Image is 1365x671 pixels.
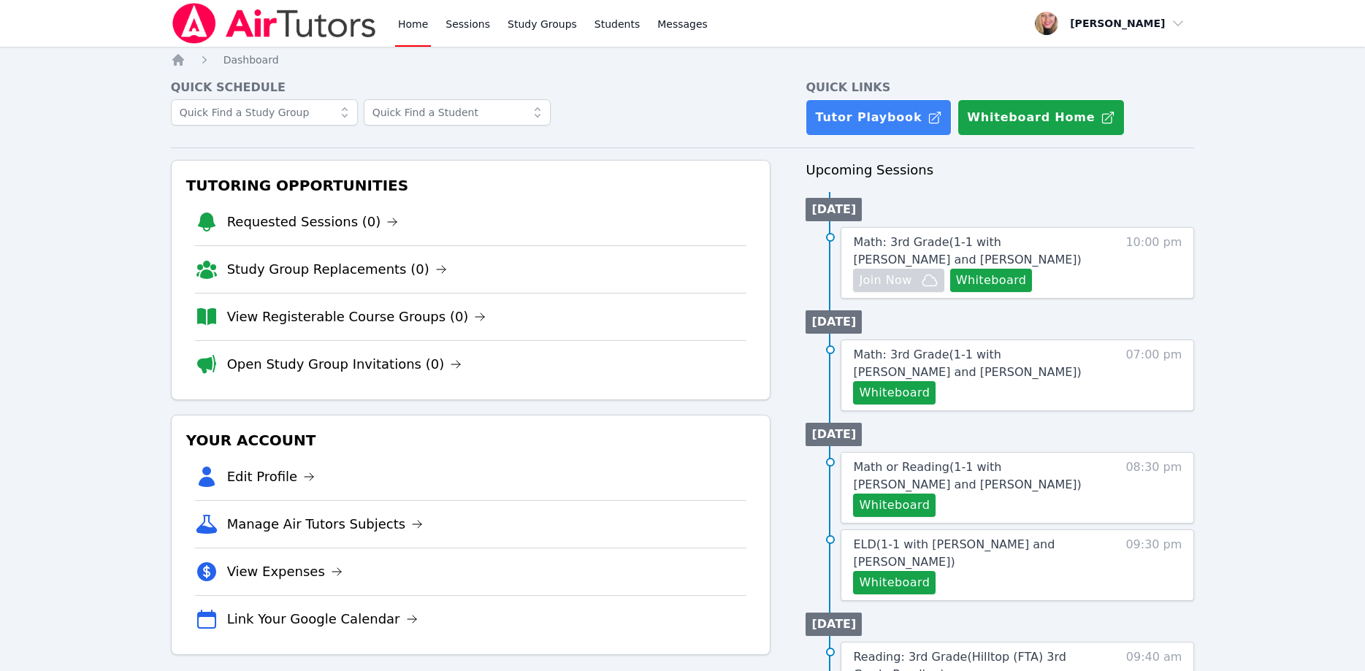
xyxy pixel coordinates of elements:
a: ELD(1-1 with [PERSON_NAME] and [PERSON_NAME]) [853,536,1099,571]
span: Dashboard [223,54,279,66]
h3: Upcoming Sessions [806,160,1194,180]
button: Whiteboard [853,571,936,594]
li: [DATE] [806,310,862,334]
span: 08:30 pm [1125,459,1182,517]
span: 07:00 pm [1125,346,1182,404]
button: Whiteboard [853,494,936,517]
span: Join Now [859,272,911,289]
a: Requested Sessions (0) [227,212,399,232]
h4: Quick Links [806,79,1194,96]
span: Messages [657,17,708,31]
a: Open Study Group Invitations (0) [227,354,462,375]
a: Link Your Google Calendar [227,609,418,629]
span: 09:30 pm [1125,536,1182,594]
span: Math or Reading ( 1-1 with [PERSON_NAME] and [PERSON_NAME] ) [853,460,1081,491]
a: Math: 3rd Grade(1-1 with [PERSON_NAME] and [PERSON_NAME]) [853,346,1099,381]
a: Edit Profile [227,467,316,487]
button: Whiteboard [853,381,936,404]
a: Manage Air Tutors Subjects [227,514,424,534]
input: Quick Find a Student [364,99,551,126]
span: ELD ( 1-1 with [PERSON_NAME] and [PERSON_NAME] ) [853,537,1055,569]
button: Whiteboard Home [957,99,1125,136]
a: View Expenses [227,561,343,582]
span: Math: 3rd Grade ( 1-1 with [PERSON_NAME] and [PERSON_NAME] ) [853,348,1081,379]
li: [DATE] [806,613,862,636]
h3: Your Account [183,427,759,453]
button: Join Now [853,269,944,292]
li: [DATE] [806,423,862,446]
nav: Breadcrumb [171,53,1195,67]
span: 10:00 pm [1125,234,1182,292]
h4: Quick Schedule [171,79,771,96]
a: Dashboard [223,53,279,67]
li: [DATE] [806,198,862,221]
button: Whiteboard [950,269,1033,292]
h3: Tutoring Opportunities [183,172,759,199]
a: Study Group Replacements (0) [227,259,447,280]
a: Tutor Playbook [806,99,952,136]
img: Air Tutors [171,3,378,44]
a: View Registerable Course Groups (0) [227,307,486,327]
a: Math: 3rd Grade(1-1 with [PERSON_NAME] and [PERSON_NAME]) [853,234,1099,269]
input: Quick Find a Study Group [171,99,358,126]
span: Math: 3rd Grade ( 1-1 with [PERSON_NAME] and [PERSON_NAME] ) [853,235,1081,267]
a: Math or Reading(1-1 with [PERSON_NAME] and [PERSON_NAME]) [853,459,1099,494]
